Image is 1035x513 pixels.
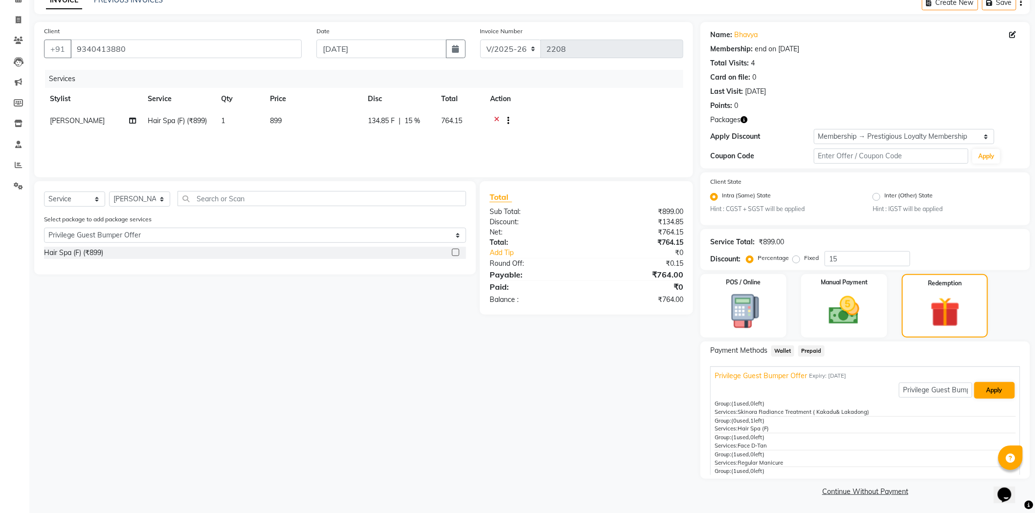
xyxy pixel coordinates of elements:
[710,115,741,125] span: Packages
[771,345,794,357] span: Wallet
[731,451,737,458] span: (1
[482,295,586,305] div: Balance :
[715,451,731,458] span: Group:
[148,116,207,125] span: Hair Spa (F) (₹899)
[264,88,362,110] th: Price
[719,293,768,329] img: _pos-terminal.svg
[142,88,215,110] th: Service
[731,468,737,474] span: (1
[750,400,754,407] span: 0
[586,227,691,237] div: ₹764.15
[484,88,683,110] th: Action
[586,217,691,227] div: ₹134.85
[368,116,395,126] span: 134.85 F
[45,70,691,88] div: Services
[731,417,737,424] span: (0
[710,254,741,264] div: Discount:
[731,400,737,407] span: (1
[50,116,105,125] span: [PERSON_NAME]
[482,217,586,227] div: Discount:
[44,27,60,36] label: Client
[738,408,869,415] span: Skinora Radiance Treatment ( Kakadu& Lakadong)
[751,58,755,68] div: 4
[921,294,969,331] img: _gift.svg
[731,451,765,458] span: used, left)
[731,434,737,441] span: (1
[480,27,523,36] label: Invoice Number
[750,417,754,424] span: 1
[710,131,813,142] div: Apply Discount
[710,72,750,83] div: Card on file:
[482,227,586,237] div: Net:
[715,459,738,466] span: Services:
[750,451,754,458] span: 0
[994,474,1025,503] iframe: chat widget
[710,58,749,68] div: Total Visits:
[972,149,1000,164] button: Apply
[974,382,1015,399] button: Apply
[715,400,731,407] span: Group:
[884,191,933,203] label: Inter (Other) State
[715,425,738,432] span: Services:
[755,44,799,54] div: end on [DATE]
[482,248,604,258] a: Add Tip
[586,207,691,217] div: ₹899.00
[715,408,738,415] span: Services:
[482,207,586,217] div: Sub Total:
[710,101,732,111] div: Points:
[734,30,758,40] a: Bhavya
[586,295,691,305] div: ₹764.00
[710,345,767,356] span: Payment Methods
[702,487,1028,497] a: Continue Without Payment
[405,116,420,126] span: 15 %
[178,191,466,206] input: Search or Scan
[821,278,868,287] label: Manual Payment
[586,258,691,269] div: ₹0.15
[710,44,753,54] div: Membership:
[758,254,789,262] label: Percentage
[44,248,103,258] div: Hair Spa (F) (₹899)
[44,40,71,58] button: +91
[586,269,691,280] div: ₹764.00
[490,192,512,202] span: Total
[715,371,807,381] span: Privilege Guest Bumper Offer
[873,205,1020,214] small: Hint : IGST will be applied
[726,278,761,287] label: POS / Online
[738,442,767,449] span: Face D-Tan
[731,417,765,424] span: used, left)
[738,459,783,466] span: Regular Manicure
[731,400,765,407] span: used, left)
[710,237,755,247] div: Service Total:
[759,237,784,247] div: ₹899.00
[710,177,742,186] label: Client State
[899,383,972,398] input: note
[44,215,152,224] label: Select package to add package services
[814,149,969,164] input: Enter Offer / Coupon Code
[710,205,858,214] small: Hint : CGST + SGST will be applied
[715,442,738,449] span: Services:
[750,468,754,474] span: 0
[70,40,302,58] input: Search by Name/Mobile/Email/Code
[738,425,769,432] span: Hair Spa (F)
[715,417,731,424] span: Group:
[586,281,691,293] div: ₹0
[586,237,691,248] div: ₹764.15
[750,434,754,441] span: 0
[715,434,731,441] span: Group:
[710,30,732,40] div: Name:
[710,151,813,161] div: Coupon Code
[928,279,962,288] label: Redemption
[399,116,401,126] span: |
[362,88,435,110] th: Disc
[316,27,330,36] label: Date
[804,254,819,262] label: Fixed
[482,237,586,248] div: Total:
[798,345,825,357] span: Prepaid
[482,269,586,280] div: Payable:
[752,72,756,83] div: 0
[482,258,586,269] div: Round Off:
[715,468,731,474] span: Group:
[435,88,484,110] th: Total
[731,434,765,441] span: used, left)
[731,468,765,474] span: used, left)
